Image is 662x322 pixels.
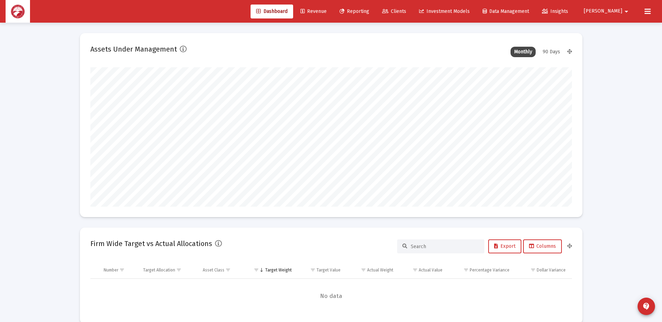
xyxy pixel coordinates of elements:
div: Asset Class [203,267,224,273]
h2: Firm Wide Target vs Actual Allocations [90,238,212,249]
h2: Assets Under Management [90,44,177,55]
td: Column Dollar Variance [514,262,572,278]
span: Columns [529,243,556,249]
span: Show filter options for column 'Actual Value' [412,267,418,273]
span: Show filter options for column 'Asset Class' [225,267,231,273]
td: Column Target Weight [244,262,297,278]
div: Data grid [90,262,572,314]
span: Insights [542,8,568,14]
div: Number [104,267,118,273]
div: Dollar Variance [537,267,566,273]
a: Clients [377,5,412,18]
button: Export [488,239,521,253]
div: Target Value [317,267,341,273]
div: Monthly [511,47,536,57]
td: Column Percentage Variance [447,262,514,278]
span: Show filter options for column 'Dollar Variance' [530,267,536,273]
div: Target Weight [265,267,292,273]
td: Column Target Allocation [138,262,198,278]
a: Reporting [334,5,375,18]
td: Column Target Value [297,262,346,278]
td: Column Number [99,262,139,278]
span: Show filter options for column 'Target Weight' [254,267,259,273]
td: Column Actual Weight [345,262,398,278]
div: Target Allocation [143,267,175,273]
a: Dashboard [251,5,293,18]
span: Show filter options for column 'Target Allocation' [176,267,181,273]
input: Search [411,244,479,250]
span: Clients [382,8,406,14]
a: Revenue [295,5,332,18]
span: Investment Models [419,8,470,14]
span: Dashboard [256,8,288,14]
img: Dashboard [11,5,25,18]
a: Insights [536,5,574,18]
button: [PERSON_NAME] [575,4,639,18]
td: Column Asset Class [198,262,244,278]
span: Show filter options for column 'Actual Weight' [361,267,366,273]
span: [PERSON_NAME] [584,8,622,14]
td: Column Actual Value [398,262,447,278]
div: Actual Weight [367,267,393,273]
span: Show filter options for column 'Target Value' [310,267,315,273]
a: Investment Models [414,5,475,18]
div: Percentage Variance [470,267,509,273]
a: Data Management [477,5,535,18]
span: Show filter options for column 'Percentage Variance' [463,267,469,273]
button: Columns [523,239,562,253]
span: Reporting [340,8,369,14]
div: Actual Value [419,267,442,273]
div: 90 Days [539,47,564,57]
mat-icon: contact_support [642,302,650,310]
mat-icon: arrow_drop_down [622,5,631,18]
span: No data [90,292,572,300]
span: Show filter options for column 'Number' [119,267,125,273]
span: Revenue [300,8,327,14]
span: Export [494,243,515,249]
span: Data Management [483,8,529,14]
